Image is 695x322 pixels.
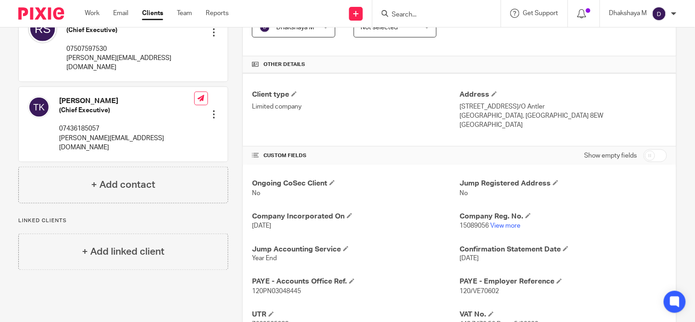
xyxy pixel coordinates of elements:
h4: Client type [252,90,460,99]
img: svg%3E [28,96,50,118]
span: [DATE] [460,256,479,262]
p: [PERSON_NAME][EMAIL_ADDRESS][DOMAIN_NAME] [66,54,195,72]
img: svg%3E [652,6,667,21]
span: Dhakshaya M [276,24,314,31]
label: Show empty fields [585,151,637,160]
span: Other details [263,61,305,68]
a: Work [85,9,99,18]
span: Not selected [361,24,398,31]
span: [DATE] [252,223,271,229]
h4: Ongoing CoSec Client [252,179,460,188]
a: Reports [206,9,229,18]
p: [STREET_ADDRESS]/O Antler [460,102,667,111]
a: Email [113,9,128,18]
h4: + Add contact [91,178,155,192]
h4: CUSTOM FIELDS [252,152,460,159]
h4: VAT No. [460,310,667,320]
a: View more [490,223,520,229]
p: [GEOGRAPHIC_DATA] [460,120,667,130]
h4: Company Incorporated On [252,212,460,221]
h4: Jump Accounting Service [252,245,460,254]
p: 07507597530 [66,44,195,54]
p: Linked clients [18,217,228,224]
a: Clients [142,9,163,18]
p: Limited company [252,102,460,111]
span: No [252,190,260,196]
h4: UTR [252,310,460,320]
p: [PERSON_NAME][EMAIL_ADDRESS][DOMAIN_NAME] [59,134,194,153]
span: Get Support [523,10,558,16]
a: Team [177,9,192,18]
span: Year End [252,256,277,262]
input: Search [391,11,473,19]
h4: [PERSON_NAME] [59,96,194,106]
span: 120/VE70602 [460,289,499,295]
h4: + Add linked client [82,245,164,259]
h4: Jump Registered Address [460,179,667,188]
h5: (Chief Executive) [66,26,195,35]
h4: PAYE - Accounts Office Ref. [252,277,460,287]
img: svg%3E [28,14,57,44]
img: Pixie [18,7,64,20]
h4: PAYE - Employer Reference [460,277,667,287]
h5: (Chief Executive) [59,106,194,115]
p: Dhakshaya M [609,9,647,18]
h4: Confirmation Statement Date [460,245,667,254]
h4: Company Reg. No. [460,212,667,221]
p: 07436185057 [59,124,194,133]
p: [GEOGRAPHIC_DATA], [GEOGRAPHIC_DATA] 8EW [460,111,667,120]
h4: Address [460,90,667,99]
span: 15089056 [460,223,489,229]
span: 120PN03048445 [252,289,301,295]
span: No [460,190,468,196]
